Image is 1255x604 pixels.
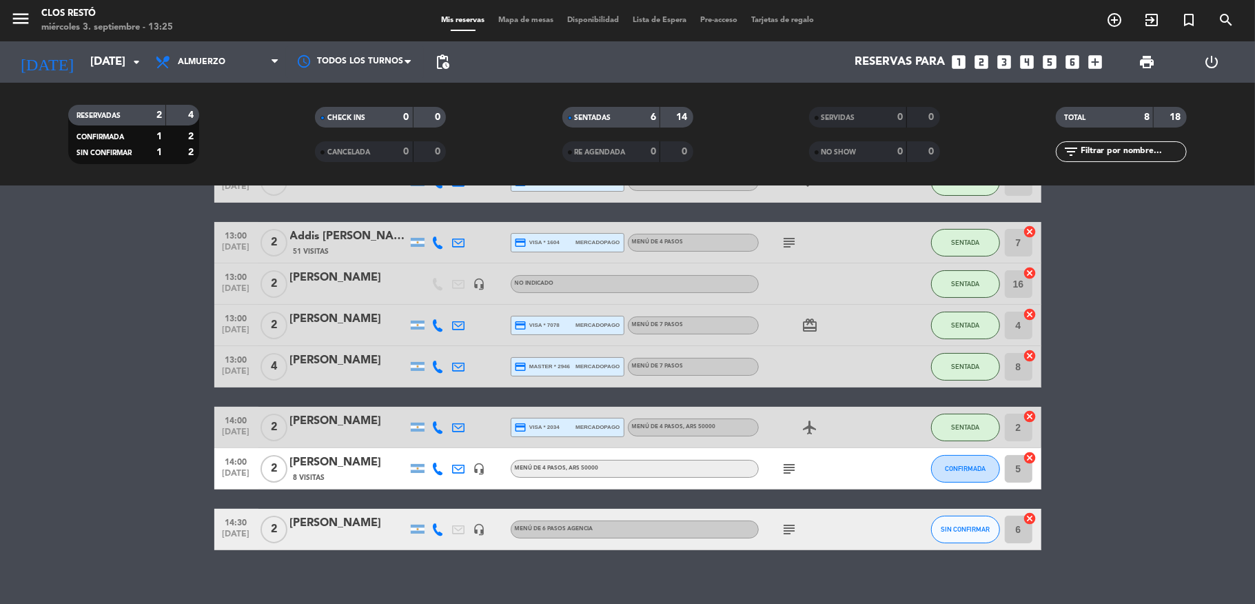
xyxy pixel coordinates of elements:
span: pending_actions [434,54,451,70]
button: SENTADA [931,353,1000,381]
span: SERVIDAS [822,114,855,121]
span: Almuerzo [178,57,225,67]
i: cancel [1023,349,1037,363]
div: [PERSON_NAME] [290,352,407,370]
button: SENTADA [931,414,1000,441]
i: headset_mic [473,523,486,536]
i: turned_in_not [1181,12,1197,28]
span: print [1139,54,1155,70]
span: 13:00 [219,351,254,367]
i: subject [782,461,798,477]
strong: 14 [676,112,690,122]
span: TOTAL [1064,114,1085,121]
span: NO INDICADO [515,281,554,286]
i: subject [782,234,798,251]
i: looks_6 [1064,53,1082,71]
i: cancel [1023,308,1037,321]
div: [PERSON_NAME] [290,454,407,472]
i: cancel [1023,512,1037,525]
i: [DATE] [10,47,83,77]
span: visa * 1604 [515,236,560,249]
i: looks_two [973,53,991,71]
span: mercadopago [575,321,620,330]
i: cancel [1023,410,1037,423]
strong: 8 [1144,112,1150,122]
span: CONFIRMADA [76,134,124,141]
button: CONFIRMADA [931,455,1000,483]
strong: 0 [435,112,443,122]
span: Reservas para [855,56,946,69]
strong: 0 [897,147,903,157]
i: add_circle_outline [1106,12,1123,28]
span: 51 Visitas [294,246,329,257]
span: [DATE] [219,530,254,545]
i: add_box [1087,53,1105,71]
span: Pre-acceso [693,17,744,24]
strong: 0 [651,147,656,157]
span: MENÚ DE 6 PASOS AGENCIA [515,526,593,532]
i: cancel [1023,266,1037,280]
span: 2 [261,516,287,543]
i: subject [782,521,798,538]
i: looks_5 [1041,53,1059,71]
i: airplanemode_active [802,419,819,436]
input: Filtrar por nombre... [1079,144,1186,159]
strong: 1 [156,148,162,157]
span: SENTADA [951,239,979,246]
button: SENTADA [931,229,1000,256]
span: SENTADA [951,423,979,431]
span: CHECK INS [327,114,365,121]
strong: 2 [156,110,162,120]
span: Tarjetas de regalo [744,17,821,24]
span: [DATE] [219,182,254,198]
span: MENÚ DE 4 PASOS [632,424,716,430]
i: credit_card [515,319,527,332]
span: 13:00 [219,227,254,243]
button: SENTADA [931,312,1000,339]
span: SIN CONFIRMAR [76,150,132,157]
i: power_settings_new [1204,54,1221,70]
i: card_giftcard [802,317,819,334]
strong: 0 [928,112,937,122]
div: miércoles 3. septiembre - 13:25 [41,21,173,34]
i: looks_3 [996,53,1014,71]
span: Disponibilidad [560,17,626,24]
strong: 0 [404,147,409,157]
div: Addis [PERSON_NAME] x2 [290,228,407,245]
span: Mis reservas [434,17,491,24]
span: mercadopago [575,238,620,247]
span: 13:00 [219,268,254,284]
div: [PERSON_NAME] [290,269,407,287]
strong: 2 [188,148,196,157]
span: 4 [261,353,287,381]
span: RE AGENDADA [575,149,626,156]
div: [PERSON_NAME] [290,412,407,430]
strong: 0 [928,147,937,157]
i: credit_card [515,236,527,249]
span: 14:30 [219,514,254,530]
span: [DATE] [219,284,254,300]
span: visa * 2034 [515,421,560,434]
span: 2 [261,229,287,256]
i: looks_one [950,53,968,71]
i: credit_card [515,421,527,434]
span: SENTADA [951,363,979,370]
span: 14:00 [219,453,254,469]
span: [DATE] [219,367,254,383]
span: SENTADA [951,321,979,329]
strong: 18 [1170,112,1183,122]
span: Mapa de mesas [491,17,560,24]
span: 2 [261,455,287,483]
button: menu [10,8,31,34]
span: , ARS 50000 [684,424,716,430]
div: Clos Restó [41,7,173,21]
span: MENÚ DE 7 PASOS [632,363,684,369]
span: visa * 7078 [515,319,560,332]
div: [PERSON_NAME] [290,514,407,532]
span: 2 [261,414,287,441]
strong: 1 [156,132,162,141]
span: SENTADAS [575,114,611,121]
span: 2 [261,270,287,298]
span: mercadopago [575,362,620,371]
span: master * 2946 [515,361,571,373]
